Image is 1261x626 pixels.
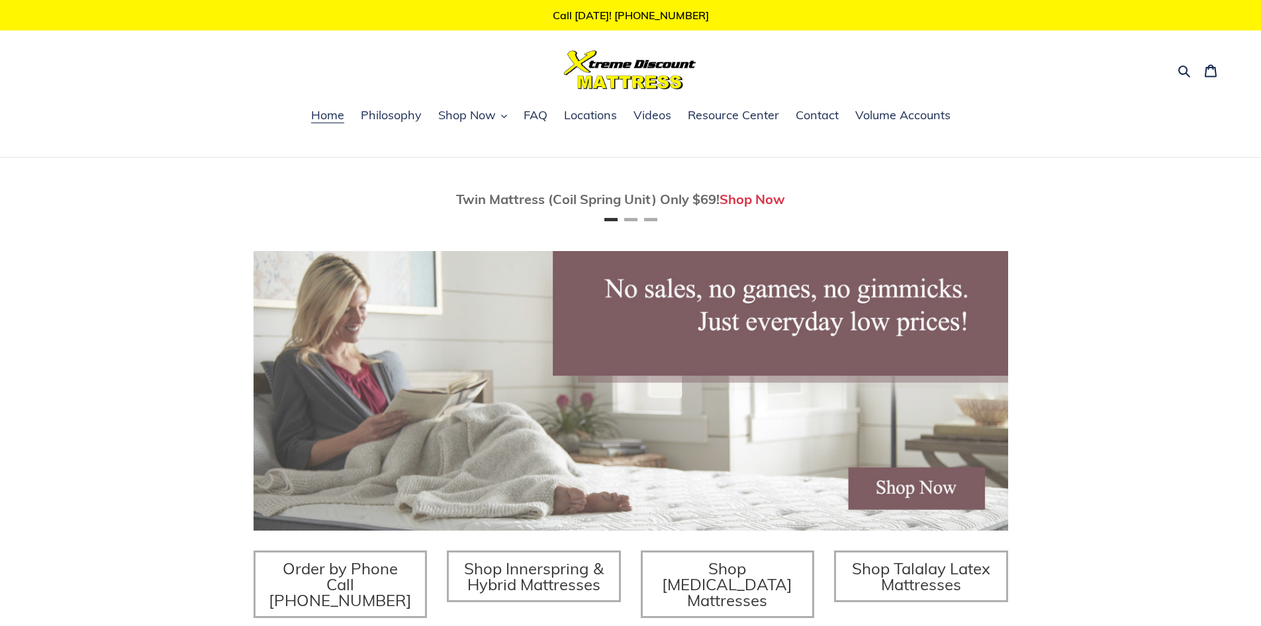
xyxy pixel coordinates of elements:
a: Locations [557,106,624,126]
span: Shop Now [438,107,496,123]
span: Resource Center [688,107,779,123]
a: Shop Talalay Latex Mattresses [834,550,1008,602]
span: Locations [564,107,617,123]
button: Page 1 [604,218,618,221]
img: herobannermay2022-1652879215306_1200x.jpg [254,251,1008,531]
span: Volume Accounts [855,107,951,123]
span: Shop [MEDICAL_DATA] Mattresses [662,558,792,610]
button: Page 3 [644,218,657,221]
span: Contact [796,107,839,123]
span: Shop Innerspring & Hybrid Mattresses [464,558,604,594]
span: Home [311,107,344,123]
span: Philosophy [361,107,422,123]
a: Order by Phone Call [PHONE_NUMBER] [254,550,428,618]
span: FAQ [524,107,547,123]
img: Xtreme Discount Mattress [564,50,696,89]
span: Videos [633,107,671,123]
a: Resource Center [681,106,786,126]
a: Philosophy [354,106,428,126]
span: Shop Talalay Latex Mattresses [852,558,990,594]
a: Volume Accounts [849,106,957,126]
a: Shop Now [720,191,785,207]
a: Videos [627,106,678,126]
a: Home [304,106,351,126]
a: FAQ [517,106,554,126]
span: Order by Phone Call [PHONE_NUMBER] [269,558,412,610]
a: Shop Innerspring & Hybrid Mattresses [447,550,621,602]
a: Contact [789,106,845,126]
button: Shop Now [432,106,514,126]
a: Shop [MEDICAL_DATA] Mattresses [641,550,815,618]
button: Page 2 [624,218,637,221]
span: Twin Mattress (Coil Spring Unit) Only $69! [456,191,720,207]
